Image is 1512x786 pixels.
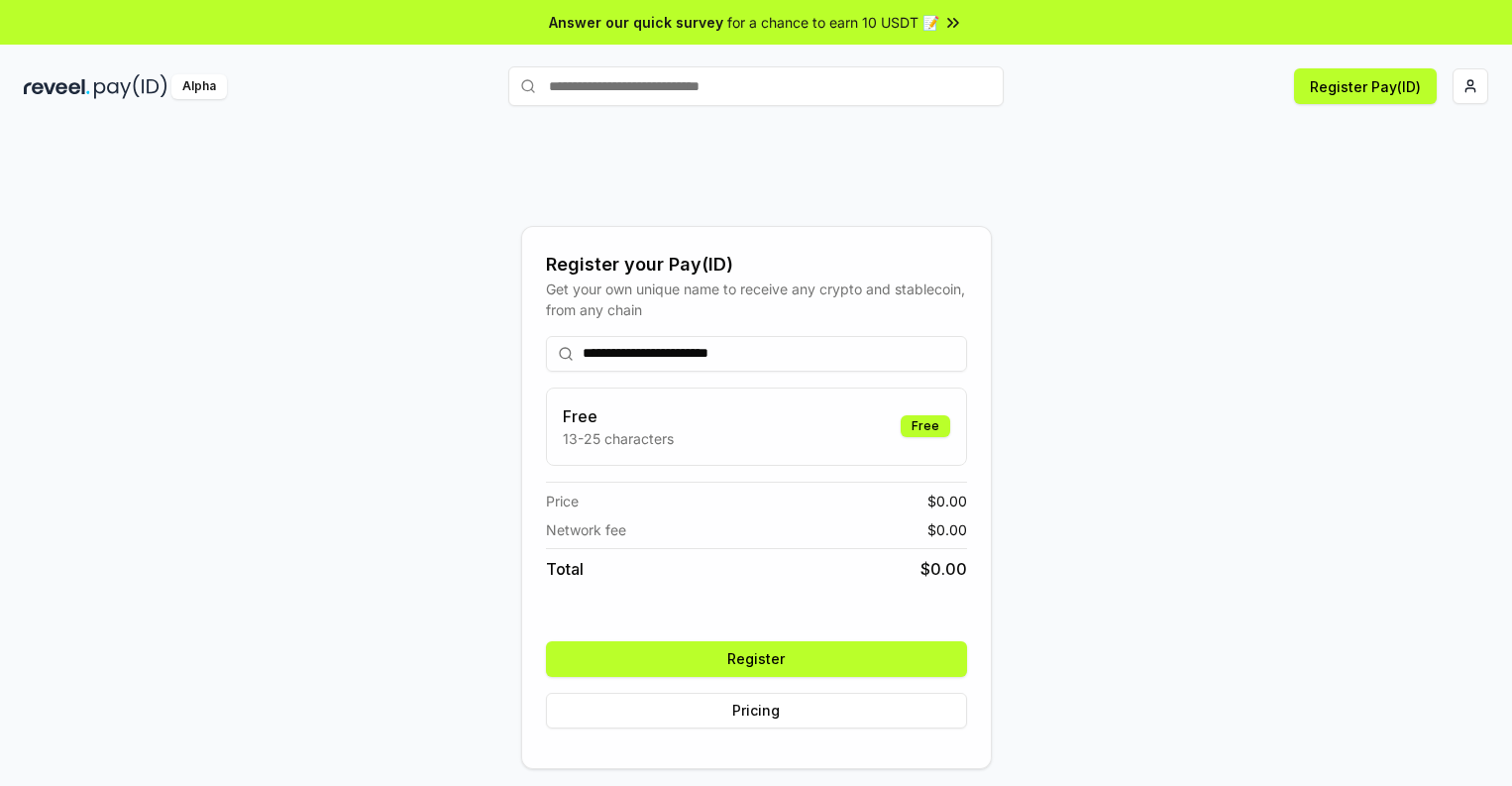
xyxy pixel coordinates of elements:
[546,693,967,729] button: Pricing
[94,74,167,99] img: pay_id
[546,557,584,581] span: Total
[927,491,967,511] span: $ 0.00
[727,12,939,33] span: for a chance to earn 10 USDT 📝
[927,519,967,540] span: $ 0.00
[24,74,90,99] img: reveel_dark
[563,404,674,428] h3: Free
[546,519,626,540] span: Network fee
[171,74,227,99] div: Alpha
[549,12,723,33] span: Answer our quick survey
[1294,68,1437,104] button: Register Pay(ID)
[920,557,967,581] span: $ 0.00
[546,491,579,511] span: Price
[546,251,967,279] div: Register your Pay(ID)
[901,415,950,437] div: Free
[546,279,967,320] div: Get your own unique name to receive any crypto and stablecoin, from any chain
[563,428,674,449] p: 13-25 characters
[546,641,967,677] button: Register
